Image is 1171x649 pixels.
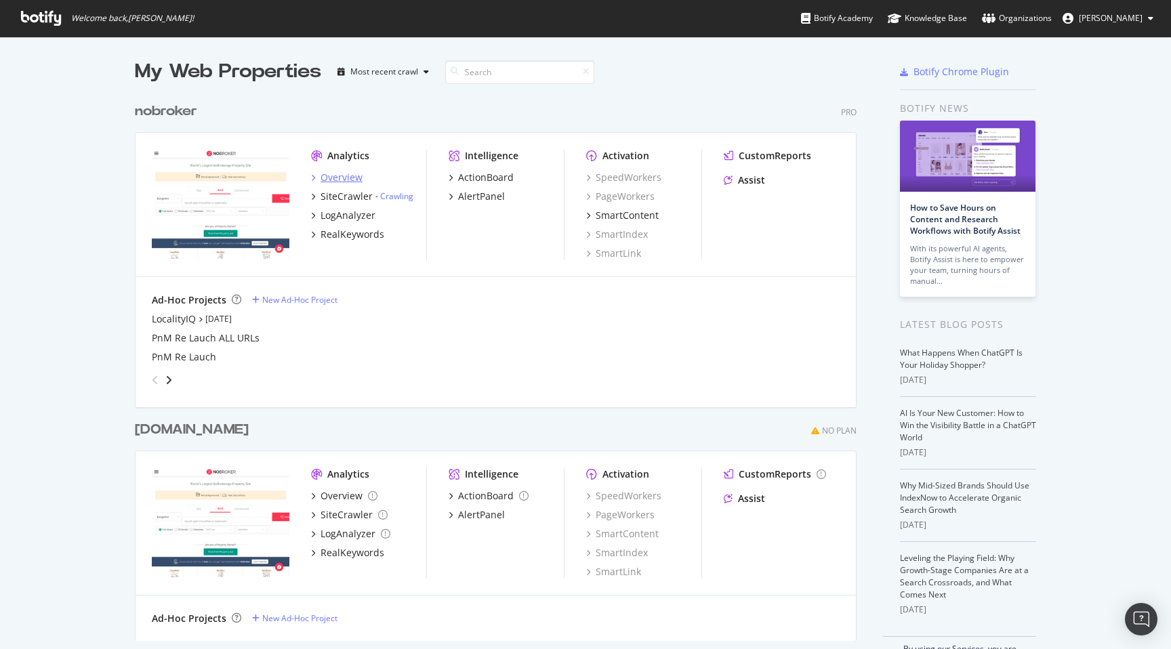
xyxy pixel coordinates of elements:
div: CustomReports [739,467,811,481]
a: LogAnalyzer [311,209,375,222]
a: SpeedWorkers [586,489,661,503]
a: PnM Re Lauch [152,350,216,364]
a: SmartContent [586,209,659,222]
a: SmartContent [586,527,659,541]
a: [DATE] [205,313,232,324]
a: RealKeywords [311,228,384,241]
a: Crawling [380,190,413,202]
a: Why Mid-Sized Brands Should Use IndexNow to Accelerate Organic Search Growth [900,480,1029,516]
div: ActionBoard [458,171,514,184]
div: Overview [321,489,363,503]
div: CustomReports [739,149,811,163]
div: Intelligence [465,467,518,481]
div: SmartIndex [586,546,648,560]
a: SmartLink [586,565,641,579]
a: SiteCrawler- Crawling [311,190,413,203]
div: SiteCrawler [321,190,373,203]
div: No Plan [822,425,857,436]
div: Ad-Hoc Projects [152,293,226,307]
a: LogAnalyzer [311,527,390,541]
div: angle-right [164,373,173,387]
div: Ad-Hoc Projects [152,612,226,625]
div: Intelligence [465,149,518,163]
a: Overview [311,489,377,503]
div: AlertPanel [458,190,505,203]
a: AlertPanel [449,190,505,203]
div: angle-left [146,369,164,391]
div: SmartContent [596,209,659,222]
div: Analytics [327,467,369,481]
div: Organizations [982,12,1052,25]
a: New Ad-Hoc Project [252,294,337,306]
div: New Ad-Hoc Project [262,294,337,306]
div: Activation [602,149,649,163]
div: Pro [841,106,857,118]
a: SmartIndex [586,228,648,241]
a: PageWorkers [586,508,655,522]
a: nobroker [135,102,203,121]
a: SiteCrawler [311,508,388,522]
span: Welcome back, [PERSON_NAME] ! [71,13,194,24]
div: nobroker [135,102,197,121]
a: CustomReports [724,467,826,481]
div: [DATE] [900,446,1036,459]
div: [DATE] [900,374,1036,386]
div: LogAnalyzer [321,527,375,541]
a: [DOMAIN_NAME] [135,420,254,440]
button: Most recent crawl [332,61,434,83]
a: New Ad-Hoc Project [252,612,337,624]
div: With its powerful AI agents, Botify Assist is here to empower your team, turning hours of manual… [910,243,1025,287]
div: Assist [738,492,765,505]
input: Search [445,60,594,84]
div: Assist [738,173,765,187]
img: nobroker.com [152,149,289,259]
img: How to Save Hours on Content and Research Workflows with Botify Assist [900,121,1035,192]
img: nobrokersecondary.com [152,467,289,577]
div: grid [135,85,867,641]
div: Latest Blog Posts [900,317,1036,332]
div: Botify Academy [801,12,873,25]
span: Bharat Lohakare [1079,12,1143,24]
a: PnM Re Lauch ALL URLs [152,331,260,345]
div: LocalityIQ [152,312,196,326]
div: Activation [602,467,649,481]
div: New Ad-Hoc Project [262,612,337,624]
a: AI Is Your New Customer: How to Win the Visibility Battle in a ChatGPT World [900,407,1036,443]
a: ActionBoard [449,171,514,184]
div: My Web Properties [135,58,321,85]
div: Most recent crawl [350,68,418,76]
div: - [375,190,413,202]
a: CustomReports [724,149,811,163]
div: Analytics [327,149,369,163]
a: Assist [724,492,765,505]
a: Assist [724,173,765,187]
a: SmartLink [586,247,641,260]
div: LogAnalyzer [321,209,375,222]
div: [DATE] [900,604,1036,616]
a: PageWorkers [586,190,655,203]
a: AlertPanel [449,508,505,522]
a: SpeedWorkers [586,171,661,184]
a: Leveling the Playing Field: Why Growth-Stage Companies Are at a Search Crossroads, and What Comes... [900,552,1029,600]
a: ActionBoard [449,489,529,503]
div: AlertPanel [458,508,505,522]
a: What Happens When ChatGPT Is Your Holiday Shopper? [900,347,1023,371]
a: Overview [311,171,363,184]
div: [DATE] [900,519,1036,531]
div: Botify news [900,101,1036,116]
div: RealKeywords [321,546,384,560]
div: Botify Chrome Plugin [913,65,1009,79]
a: Botify Chrome Plugin [900,65,1009,79]
div: Knowledge Base [888,12,967,25]
div: Overview [321,171,363,184]
a: How to Save Hours on Content and Research Workflows with Botify Assist [910,202,1021,236]
div: Open Intercom Messenger [1125,603,1157,635]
